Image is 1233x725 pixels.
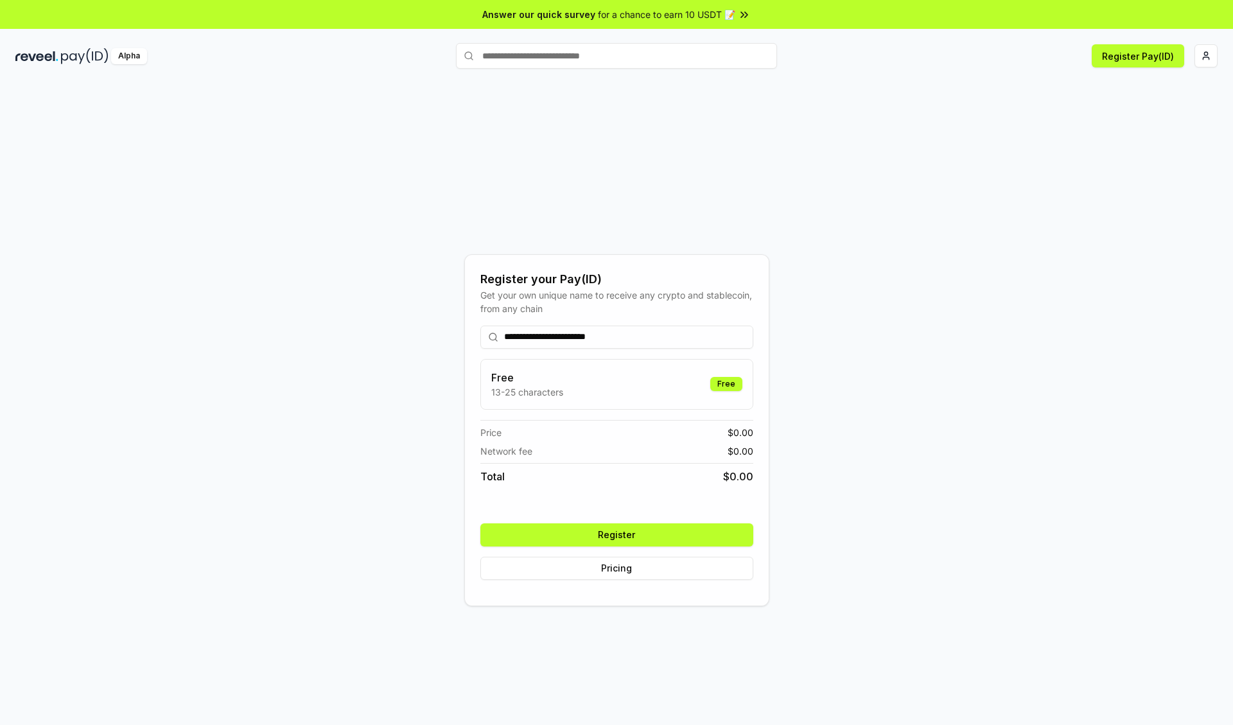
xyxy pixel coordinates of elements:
[480,469,505,484] span: Total
[480,523,753,546] button: Register
[480,557,753,580] button: Pricing
[480,444,532,458] span: Network fee
[480,270,753,288] div: Register your Pay(ID)
[482,8,595,21] span: Answer our quick survey
[1092,44,1184,67] button: Register Pay(ID)
[710,377,742,391] div: Free
[728,444,753,458] span: $ 0.00
[491,385,563,399] p: 13-25 characters
[15,48,58,64] img: reveel_dark
[723,469,753,484] span: $ 0.00
[111,48,147,64] div: Alpha
[480,426,502,439] span: Price
[728,426,753,439] span: $ 0.00
[598,8,735,21] span: for a chance to earn 10 USDT 📝
[480,288,753,315] div: Get your own unique name to receive any crypto and stablecoin, from any chain
[491,370,563,385] h3: Free
[61,48,109,64] img: pay_id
